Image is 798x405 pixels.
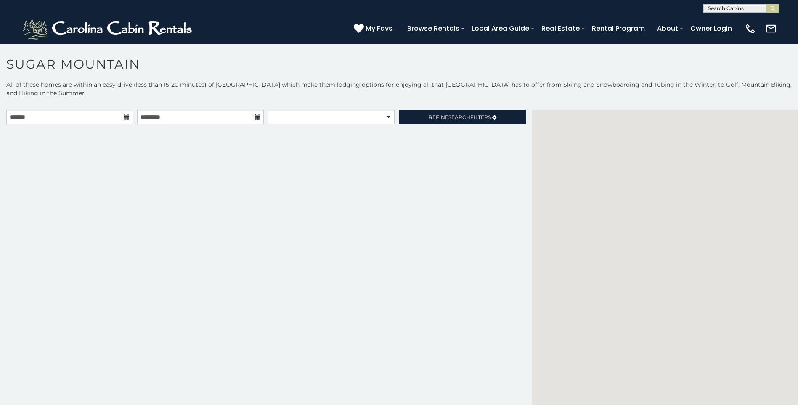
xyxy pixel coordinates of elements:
img: mail-regular-white.png [765,23,777,35]
a: My Favs [354,23,395,34]
img: phone-regular-white.png [745,23,756,35]
a: RefineSearchFilters [399,110,525,124]
a: Owner Login [686,21,736,36]
span: Refine Filters [429,114,491,120]
a: Rental Program [588,21,649,36]
a: Local Area Guide [467,21,533,36]
span: My Favs [366,23,392,34]
img: White-1-2.png [21,16,196,41]
a: Real Estate [537,21,584,36]
span: Search [448,114,470,120]
a: Browse Rentals [403,21,464,36]
a: About [653,21,682,36]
